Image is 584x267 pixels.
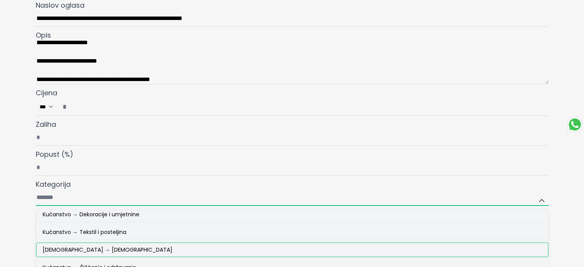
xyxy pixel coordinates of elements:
[36,179,71,189] span: Kategorija
[36,88,57,98] span: Cijena
[36,190,549,206] input: KategorijaDjeca → Dječja odjeća → Odjeća za dječake → KompletiDjeca → Dječja odjeća → Odjeća za d...
[43,211,139,218] span: Kućanstvo → Dekoracije i umjetnine
[36,30,51,40] span: Opis
[36,130,549,146] input: Zaliha
[36,11,549,27] input: Naslov oglasa
[43,228,126,236] span: Kućanstvo → Tekstil i posteljina
[36,0,84,10] span: Naslov oglasa
[36,149,73,159] span: Popust (%)
[36,101,58,112] select: Cijena
[58,98,548,115] input: Cijena
[43,246,172,254] span: [DEMOGRAPHIC_DATA] → [DEMOGRAPHIC_DATA]
[36,160,549,176] input: Popust (%)
[36,119,56,129] span: Zaliha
